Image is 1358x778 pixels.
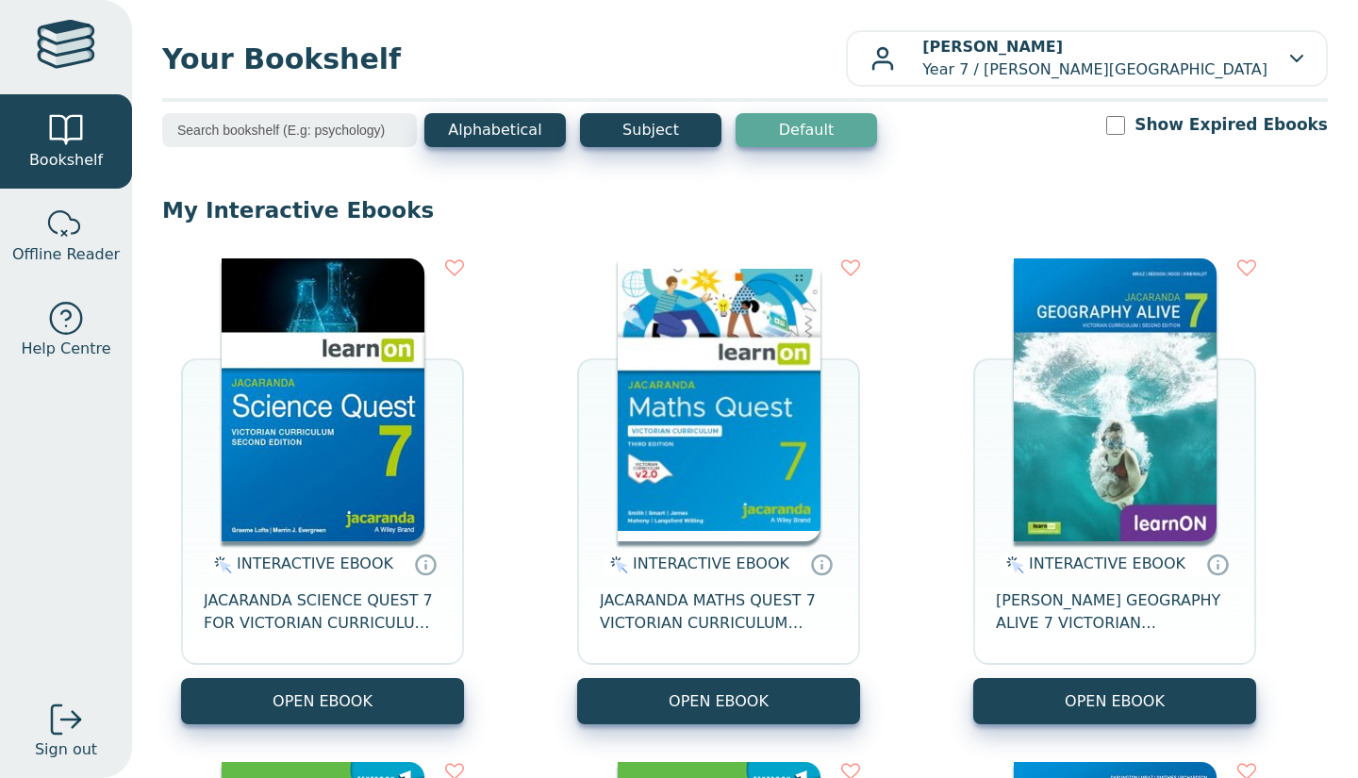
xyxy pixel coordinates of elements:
span: JACARANDA MATHS QUEST 7 VICTORIAN CURRICULUM LEARNON EBOOK 3E [600,589,837,635]
span: Help Centre [21,338,110,360]
img: interactive.svg [1001,554,1024,576]
input: Search bookshelf (E.g: psychology) [162,113,417,147]
button: Subject [580,113,721,147]
p: Year 7 / [PERSON_NAME][GEOGRAPHIC_DATA] [922,36,1267,81]
span: INTERACTIVE EBOOK [633,555,789,572]
a: Interactive eBooks are accessed online via the publisher’s portal. They contain interactive resou... [1206,553,1229,575]
span: INTERACTIVE EBOOK [1029,555,1185,572]
span: Your Bookshelf [162,38,846,80]
span: Bookshelf [29,149,103,172]
button: OPEN EBOOK [577,678,860,724]
img: 329c5ec2-5188-ea11-a992-0272d098c78b.jpg [222,258,424,541]
span: INTERACTIVE EBOOK [237,555,393,572]
span: Sign out [35,738,97,761]
button: Alphabetical [424,113,566,147]
button: [PERSON_NAME]Year 7 / [PERSON_NAME][GEOGRAPHIC_DATA] [846,30,1328,87]
span: JACARANDA SCIENCE QUEST 7 FOR VICTORIAN CURRICULUM LEARNON 2E EBOOK [204,589,441,635]
a: Interactive eBooks are accessed online via the publisher’s portal. They contain interactive resou... [810,553,833,575]
button: Default [736,113,877,147]
img: cc9fd0c4-7e91-e911-a97e-0272d098c78b.jpg [1014,258,1217,541]
img: interactive.svg [208,554,232,576]
button: OPEN EBOOK [973,678,1256,724]
a: Interactive eBooks are accessed online via the publisher’s portal. They contain interactive resou... [414,553,437,575]
span: Offline Reader [12,243,120,266]
p: My Interactive Ebooks [162,196,1328,224]
img: interactive.svg [604,554,628,576]
label: Show Expired Ebooks [1134,113,1328,137]
b: [PERSON_NAME] [922,38,1063,56]
button: OPEN EBOOK [181,678,464,724]
img: b87b3e28-4171-4aeb-a345-7fa4fe4e6e25.jpg [618,258,820,541]
span: [PERSON_NAME] GEOGRAPHY ALIVE 7 VICTORIAN CURRICULUM LEARNON EBOOK 2E [996,589,1234,635]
